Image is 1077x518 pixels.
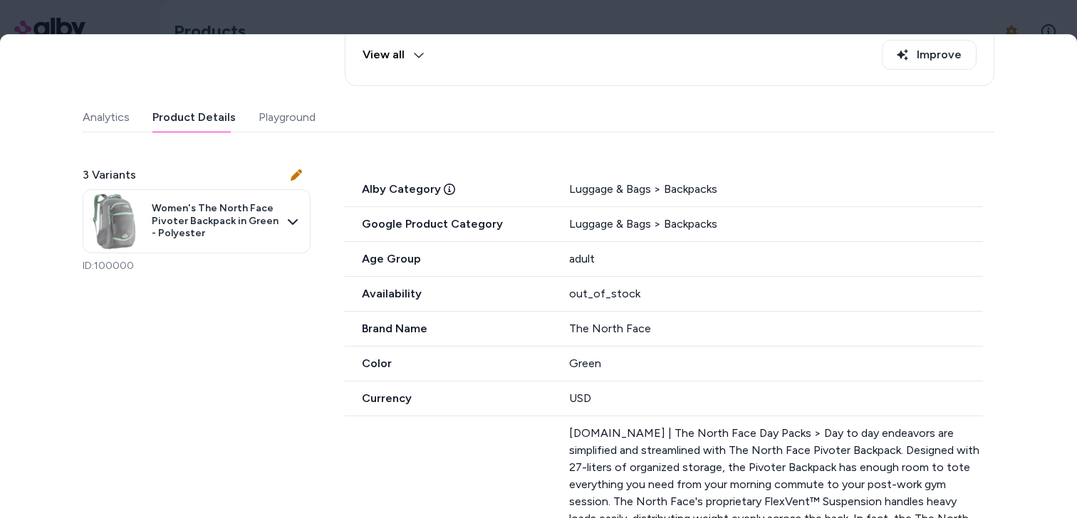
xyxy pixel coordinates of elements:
div: USD [569,390,983,407]
button: Playground [259,103,316,132]
button: View all [363,40,425,70]
div: Luggage & Bags > Backpacks [569,216,983,233]
div: adult [569,250,983,268]
span: 3 Variants [83,166,136,184]
img: the-north-face-pivoter-backpack-women-s-.jpg [86,193,143,250]
span: Currency [345,390,552,407]
span: Availability [345,285,552,302]
button: Women's The North Face Pivoter Backpack in Green - Polyester [83,189,311,253]
button: Analytics [83,103,130,132]
span: Age Group [345,250,552,268]
div: out_of_stock [569,285,983,302]
button: Improve [882,40,977,70]
button: Product Details [152,103,236,132]
span: Brand Name [345,320,552,337]
span: Google Product Category [345,216,552,233]
div: The North Face [569,320,983,337]
span: Alby Category [345,181,552,198]
div: Green [569,355,983,372]
p: ID: 100000 [83,259,311,273]
div: Luggage & Bags > Backpacks [569,181,983,198]
span: Women's The North Face Pivoter Backpack in Green - Polyester [152,202,279,240]
span: Color [345,355,552,372]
